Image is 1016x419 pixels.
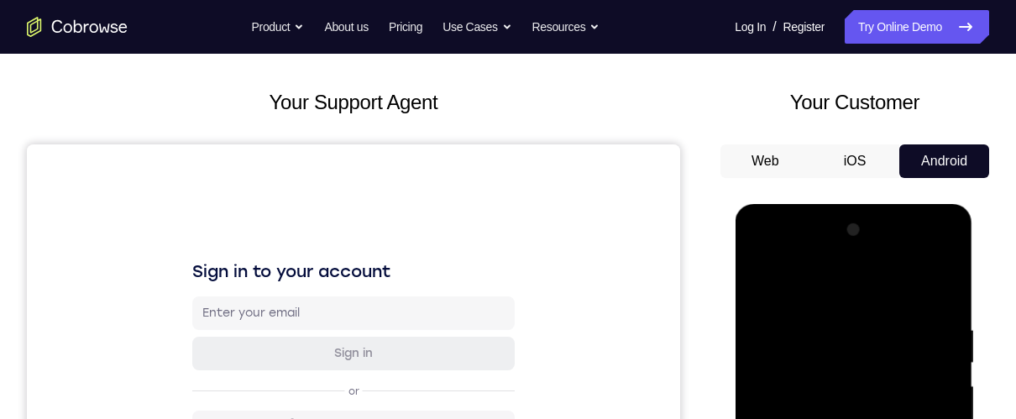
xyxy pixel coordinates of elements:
button: Sign in with Google [165,266,488,300]
a: Pricing [389,10,422,44]
span: / [772,17,776,37]
button: Sign in with Intercom [165,347,488,380]
p: or [318,240,336,254]
h2: Your Support Agent [27,87,680,118]
div: Sign in with Google [283,275,397,291]
input: Enter your email [175,160,478,177]
button: Sign in [165,192,488,226]
button: Sign in with GitHub [165,306,488,340]
h2: Your Customer [720,87,989,118]
button: Resources [532,10,600,44]
div: Sign in with GitHub [284,315,397,332]
a: Go to the home page [27,17,128,37]
a: Log In [735,10,766,44]
button: Product [252,10,305,44]
h1: Sign in to your account [165,115,488,139]
div: Sign in with Zendesk [279,395,402,412]
button: iOS [810,144,900,178]
a: Try Online Demo [845,10,989,44]
button: Web [720,144,810,178]
a: About us [324,10,368,44]
button: Use Cases [443,10,511,44]
button: Android [899,144,989,178]
a: Register [783,10,825,44]
div: Sign in with Intercom [277,355,404,372]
